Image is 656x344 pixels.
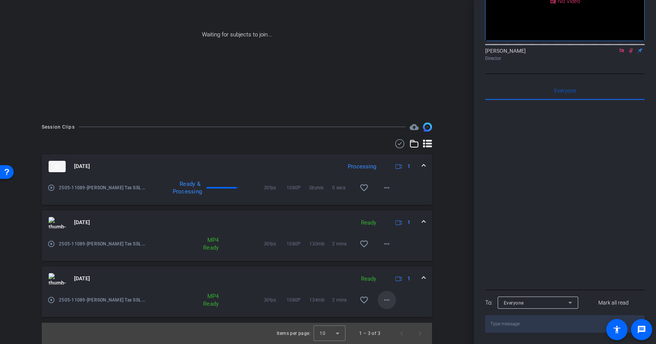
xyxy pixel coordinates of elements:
span: Mark all read [598,299,629,307]
span: 30fps [264,296,287,304]
span: Everyone [504,300,524,306]
img: thumb-nail [49,273,66,284]
span: [DATE] [74,162,90,170]
div: Session Clips [42,123,75,131]
div: Ready & Processing [169,180,204,195]
div: MP4 Ready [187,292,222,308]
span: Destinations for your clips [410,123,419,132]
button: Previous page [393,324,411,342]
div: thumb-nail[DATE]Ready1 [42,291,432,317]
span: 2 mins [332,296,355,304]
mat-expansion-panel-header: thumb-nail[DATE]Processing1 [42,154,432,179]
img: thumb-nail [49,217,66,228]
div: Ready [357,218,380,227]
div: Items per page: [277,330,311,337]
mat-icon: play_circle_outline [47,240,55,248]
div: [PERSON_NAME] [485,47,645,62]
div: Ready [357,275,380,283]
mat-icon: play_circle_outline [47,296,55,304]
mat-icon: accessibility [612,325,621,334]
mat-expansion-panel-header: thumb-nail[DATE]Ready1 [42,210,432,235]
span: 2505-11089-[PERSON_NAME] Tax SSL Video Series-[PERSON_NAME] Series- [PERSON_NAME]-[PERSON_NAME]-2... [59,184,146,192]
div: thumb-nail[DATE]Ready1 [42,235,432,261]
mat-icon: more_horiz [382,295,391,305]
img: thumb-nail [49,161,66,172]
mat-icon: play_circle_outline [47,184,55,192]
div: Director [485,55,645,62]
span: 134mb [309,296,332,304]
span: 1 [407,275,410,283]
span: 30fps [264,240,287,248]
div: thumb-nail[DATE]Processing1 [42,179,432,205]
mat-icon: message [637,325,646,334]
mat-icon: more_horiz [382,239,391,248]
mat-icon: favorite_border [360,183,369,192]
span: 1080P [287,296,309,304]
span: 130mb [309,240,332,248]
div: Processing [344,162,380,171]
mat-icon: favorite_border [360,239,369,248]
span: [DATE] [74,218,90,226]
span: Everyone [554,88,576,93]
span: 2505-11089-[PERSON_NAME] Tax SSL Video Series-[PERSON_NAME] Series- [PERSON_NAME]-[PERSON_NAME]-2... [59,240,146,248]
span: 1080P [287,240,309,248]
img: Session clips [423,123,432,132]
span: 2 mins [332,240,355,248]
span: 1 [407,162,410,170]
span: 0 secs [332,184,355,192]
mat-expansion-panel-header: thumb-nail[DATE]Ready1 [42,267,432,291]
span: 2505-11089-[PERSON_NAME] Tax SSL Video Series-[PERSON_NAME] Series- [PERSON_NAME]-[PERSON_NAME]-2... [59,296,146,304]
mat-icon: favorite_border [360,295,369,305]
span: 1 [407,218,410,226]
div: 1 – 3 of 3 [359,330,380,337]
div: MP4 Ready [187,236,222,251]
span: 0bytes [309,184,332,192]
button: Mark all read [583,296,645,309]
mat-icon: more_horiz [382,183,391,192]
span: [DATE] [74,275,90,283]
mat-icon: cloud_upload [410,123,419,132]
div: To: [485,298,492,307]
button: Next page [411,324,429,342]
span: 1080P [287,184,309,192]
span: 30fps [264,184,287,192]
